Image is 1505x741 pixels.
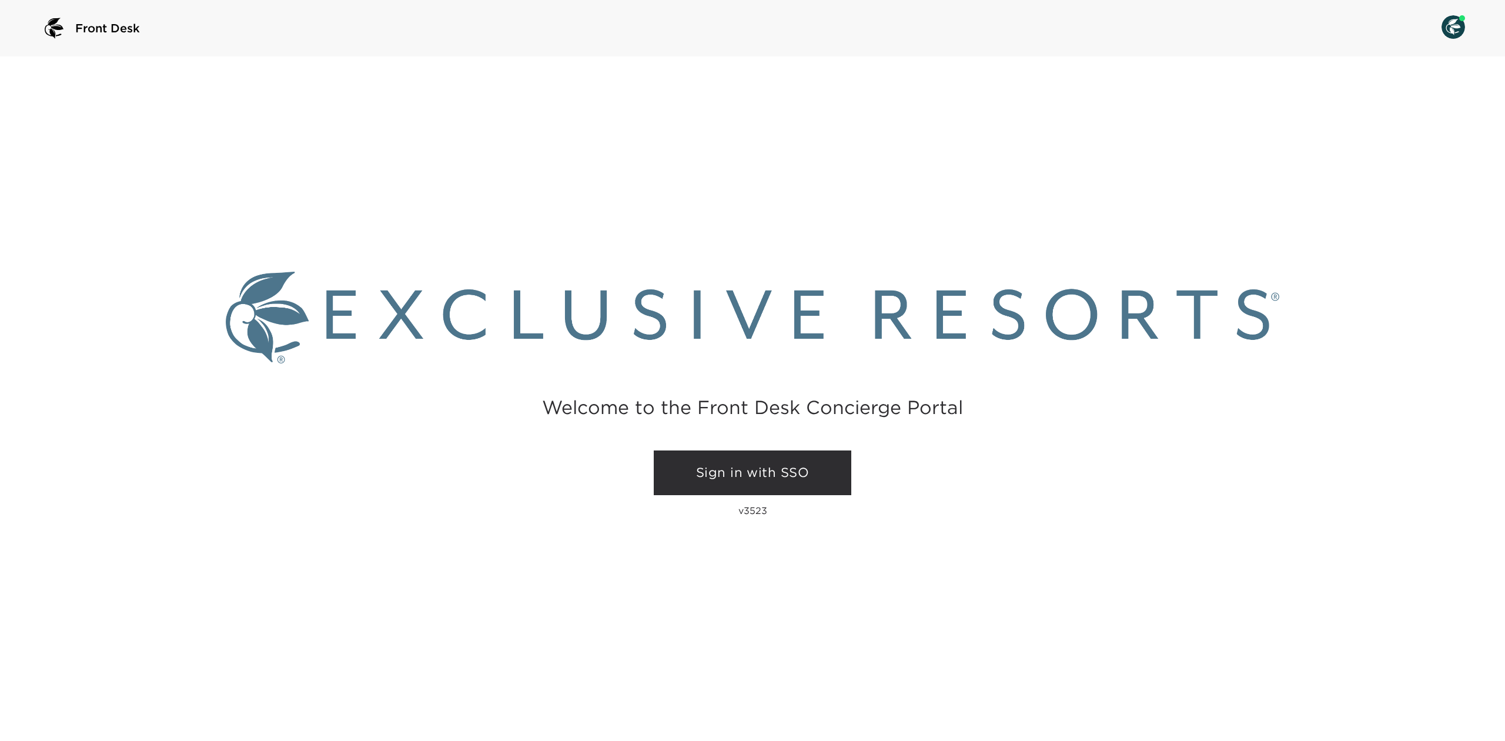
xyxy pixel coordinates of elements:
[738,505,767,516] p: v3523
[40,14,68,42] img: logo
[75,20,140,36] span: Front Desk
[226,272,1279,363] img: Exclusive Resorts logo
[1442,15,1465,39] img: User
[542,398,963,416] h2: Welcome to the Front Desk Concierge Portal
[654,450,851,495] a: Sign in with SSO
